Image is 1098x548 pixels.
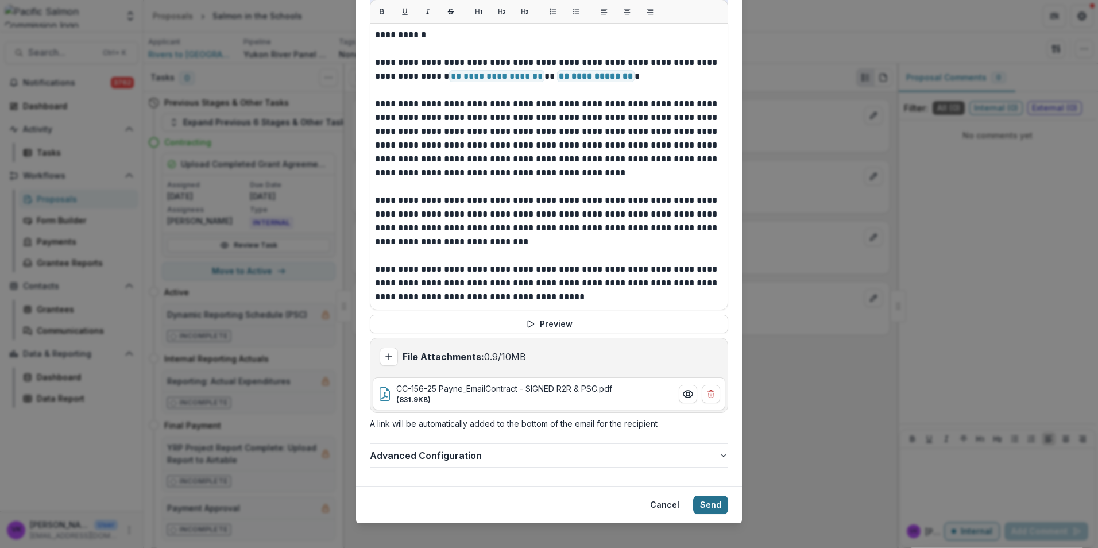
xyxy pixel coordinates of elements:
span: Advanced Configuration [370,449,719,462]
button: H1 [470,2,488,21]
button: Preview [370,315,728,333]
button: Italic [419,2,437,21]
button: Cancel [643,496,686,514]
p: CC-156-25 Payne_EmailContract - SIGNED R2R & PSC.pdf [396,383,674,395]
button: List [567,2,585,21]
button: Align center [618,2,636,21]
p: 0.9/10MB [403,350,526,364]
p: A link will be automatically added to the bottom of the email for the recipient [370,418,728,430]
button: Align left [595,2,613,21]
button: Advanced Configuration [370,444,728,467]
button: Send [693,496,728,514]
button: Underline [396,2,414,21]
button: Remove file attachment [702,385,720,403]
button: Align right [641,2,659,21]
button: List [544,2,562,21]
p: ( 831.9KB ) [396,395,674,405]
button: H3 [516,2,534,21]
button: Preview CC-156-25 Payne_EmailContract - SIGNED R2R & PSC.pdf [679,385,697,403]
button: Add attachment [380,348,398,366]
button: H2 [493,2,511,21]
strong: File Attachments: [403,351,484,362]
button: Bold [373,2,391,21]
button: Strikethrough [442,2,460,21]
